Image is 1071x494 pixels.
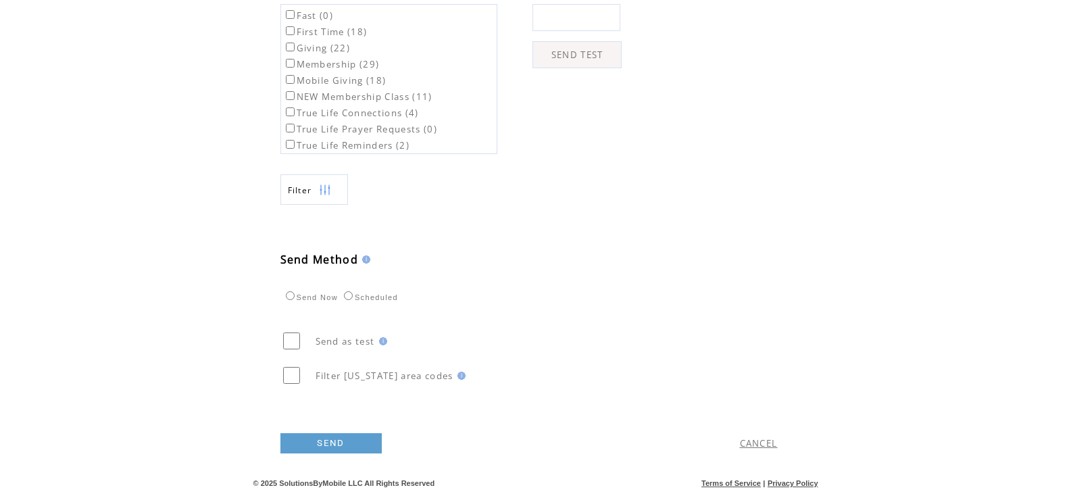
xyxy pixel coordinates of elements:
[280,174,348,205] a: Filter
[283,42,351,54] label: Giving (22)
[283,9,334,22] label: Fast (0)
[283,74,387,87] label: Mobile Giving (18)
[740,437,778,449] a: CANCEL
[701,479,761,487] a: Terms of Service
[286,291,295,300] input: Send Now
[319,175,331,205] img: filters.png
[286,124,295,132] input: True Life Prayer Requests (0)
[286,91,295,100] input: NEW Membership Class (11)
[288,184,312,196] span: Show filters
[286,43,295,51] input: Giving (22)
[316,335,375,347] span: Send as test
[358,255,370,264] img: help.gif
[453,372,466,380] img: help.gif
[282,293,338,301] label: Send Now
[341,293,398,301] label: Scheduled
[283,139,410,151] label: True Life Reminders (2)
[286,140,295,149] input: True Life Reminders (2)
[286,10,295,19] input: Fast (0)
[286,26,295,35] input: First Time (18)
[344,291,353,300] input: Scheduled
[283,58,380,70] label: Membership (29)
[763,479,765,487] span: |
[286,59,295,68] input: Membership (29)
[283,26,368,38] label: First Time (18)
[253,479,435,487] span: © 2025 SolutionsByMobile LLC All Rights Reserved
[286,107,295,116] input: True Life Connections (4)
[286,75,295,84] input: Mobile Giving (18)
[283,107,419,119] label: True Life Connections (4)
[283,123,438,135] label: True Life Prayer Requests (0)
[280,252,359,267] span: Send Method
[768,479,818,487] a: Privacy Policy
[280,433,382,453] a: SEND
[375,337,387,345] img: help.gif
[283,91,432,103] label: NEW Membership Class (11)
[532,41,622,68] a: SEND TEST
[316,370,453,382] span: Filter [US_STATE] area codes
